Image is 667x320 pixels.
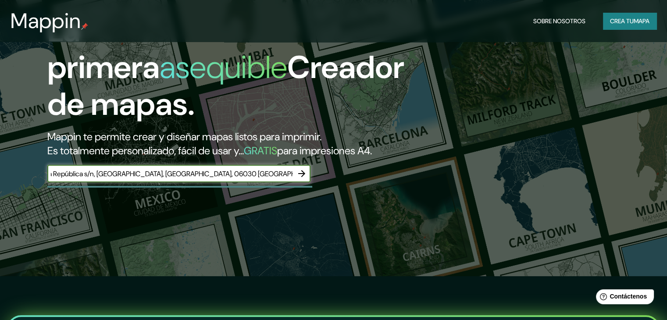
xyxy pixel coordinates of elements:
font: para impresiones A4. [277,144,372,157]
button: Crea tumapa [603,13,656,29]
font: La primera [47,10,160,88]
font: Creador de mapas. [47,47,404,124]
font: Crea tu [610,17,634,25]
font: GRATIS [244,144,277,157]
button: Sobre nosotros [530,13,589,29]
font: Mappin te permite crear y diseñar mapas listos para imprimir. [47,130,321,143]
input: Elige tu lugar favorito [47,169,293,179]
font: asequible [160,47,287,88]
iframe: Lanzador de widgets de ayuda [589,286,657,310]
font: Es totalmente personalizado, fácil de usar y... [47,144,244,157]
font: Mappin [11,7,81,35]
img: pin de mapeo [81,23,88,30]
font: Sobre nosotros [533,17,585,25]
font: mapa [634,17,649,25]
